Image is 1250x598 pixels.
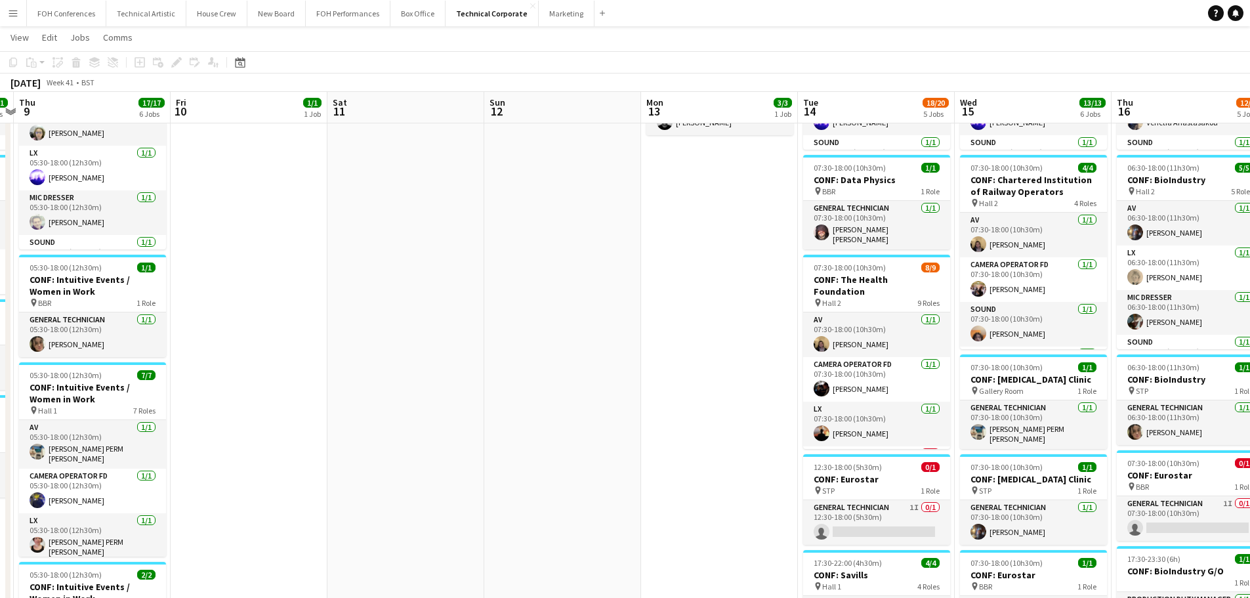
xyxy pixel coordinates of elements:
[801,104,818,119] span: 14
[960,257,1107,302] app-card-role: Camera Operator FD1/107:30-18:00 (10h30m)[PERSON_NAME]
[979,486,991,496] span: STP
[30,570,102,580] span: 05:30-18:00 (12h30m)
[446,1,539,26] button: Technical Corporate
[19,469,166,513] app-card-role: Camera Operator FD1/105:30-18:00 (12h30m)[PERSON_NAME]
[1127,554,1180,564] span: 17:30-23:30 (6h)
[10,32,29,43] span: View
[803,201,950,249] app-card-role: General Technician1/107:30-18:00 (10h30m)[PERSON_NAME] [PERSON_NAME]
[803,255,950,449] div: 07:30-18:00 (10h30m)8/9CONF: The Health Foundation Hall 29 RolesAV1/107:30-18:00 (10h30m)[PERSON_...
[136,298,156,308] span: 1 Role
[814,462,882,472] span: 12:30-18:00 (5h30m)
[960,400,1107,449] app-card-role: General Technician1/107:30-18:00 (10h30m)[PERSON_NAME] PERM [PERSON_NAME]
[81,77,94,87] div: BST
[1079,98,1106,108] span: 13/13
[490,96,505,108] span: Sun
[814,163,886,173] span: 07:30-18:00 (10h30m)
[488,104,505,119] span: 12
[43,77,76,87] span: Week 41
[958,104,977,119] span: 15
[103,32,133,43] span: Comms
[5,29,34,46] a: View
[174,104,186,119] span: 10
[19,274,166,297] h3: CONF: Intuitive Events / Women in Work
[137,263,156,272] span: 1/1
[42,32,57,43] span: Edit
[921,263,940,272] span: 8/9
[17,104,35,119] span: 9
[1077,582,1096,591] span: 1 Role
[19,255,166,357] div: 05:30-18:00 (12h30m)1/1CONF: Intuitive Events / Women in Work BBR1 RoleGeneral Technician1/105:30...
[803,446,950,491] app-card-role: Mic Dresser1I0/1
[803,174,950,186] h3: CONF: Data Physics
[960,213,1107,257] app-card-role: AV1/107:30-18:00 (10h30m)[PERSON_NAME]
[960,96,977,108] span: Wed
[644,104,663,119] span: 13
[98,29,138,46] a: Comms
[803,500,950,545] app-card-role: General Technician1I0/112:30-18:00 (5h30m)
[186,1,247,26] button: House Crew
[803,96,818,108] span: Tue
[822,486,835,496] span: STP
[814,263,886,272] span: 07:30-18:00 (10h30m)
[979,386,1024,396] span: Gallery Room
[137,570,156,580] span: 2/2
[19,312,166,357] app-card-role: General Technician1/105:30-18:00 (12h30m)[PERSON_NAME]
[960,454,1107,545] app-job-card: 07:30-18:00 (10h30m)1/1CONF: [MEDICAL_DATA] Clinic STP1 RoleGeneral Technician1/107:30-18:00 (10h...
[960,354,1107,449] app-job-card: 07:30-18:00 (10h30m)1/1CONF: [MEDICAL_DATA] Clinic Gallery Room1 RoleGeneral Technician1/107:30-1...
[19,235,166,280] app-card-role: Sound1/105:30-18:00 (12h30m)
[106,1,186,26] button: Technical Artistic
[1077,386,1096,396] span: 1 Role
[979,198,998,208] span: Hall 2
[923,109,948,119] div: 5 Jobs
[27,1,106,26] button: FOH Conferences
[1078,462,1096,472] span: 1/1
[921,163,940,173] span: 1/1
[921,462,940,472] span: 0/1
[304,109,321,119] div: 1 Job
[19,55,166,249] div: 05:30-18:00 (12h30m)5/5CONF: Climate Investment Hall 25 RolesAV1/105:30-18:00 (12h30m)[PERSON_NAM...
[1078,163,1096,173] span: 4/4
[137,370,156,380] span: 7/7
[19,381,166,405] h3: CONF: Intuitive Events / Women in Work
[822,298,841,308] span: Hall 2
[960,135,1107,184] app-card-role: Sound1/106:30-18:00 (11h30m)
[960,374,1107,385] h3: CONF: [MEDICAL_DATA] Clinic
[970,462,1043,472] span: 07:30-18:00 (10h30m)
[979,582,992,591] span: BBR
[176,96,186,108] span: Fri
[1115,104,1133,119] span: 16
[38,298,51,308] span: BBR
[10,76,41,89] div: [DATE]
[803,312,950,357] app-card-role: AV1/107:30-18:00 (10h30m)[PERSON_NAME]
[917,298,940,308] span: 9 Roles
[803,135,950,184] app-card-role: Sound1/106:30-18:00 (11h30m)
[960,347,1107,391] app-card-role: Stage Manager1/1
[921,186,940,196] span: 1 Role
[960,473,1107,485] h3: CONF: [MEDICAL_DATA] Clinic
[19,146,166,190] app-card-role: LX1/105:30-18:00 (12h30m)[PERSON_NAME]
[1117,96,1133,108] span: Thu
[19,96,35,108] span: Thu
[960,174,1107,198] h3: CONF: Chartered Institution of Railway Operators
[960,569,1107,581] h3: CONF: Eurostar
[1136,482,1149,492] span: BBR
[960,155,1107,349] div: 07:30-18:00 (10h30m)4/4CONF: Chartered Institution of Railway Operators Hall 24 RolesAV1/107:30-1...
[1077,486,1096,496] span: 1 Role
[923,98,949,108] span: 18/20
[822,186,835,196] span: BBR
[19,420,166,469] app-card-role: AV1/105:30-18:00 (12h30m)[PERSON_NAME] PERM [PERSON_NAME]
[19,362,166,557] div: 05:30-18:00 (12h30m)7/7CONF: Intuitive Events / Women in Work Hall 17 RolesAV1/105:30-18:00 (12h3...
[1078,558,1096,568] span: 1/1
[803,473,950,485] h3: CONF: Eurostar
[1136,386,1148,396] span: STP
[19,513,166,562] app-card-role: LX1/105:30-18:00 (12h30m)[PERSON_NAME] PERM [PERSON_NAME]
[331,104,347,119] span: 11
[247,1,306,26] button: New Board
[1127,458,1199,468] span: 07:30-18:00 (10h30m)
[1080,109,1105,119] div: 6 Jobs
[803,274,950,297] h3: CONF: The Health Foundation
[139,109,164,119] div: 6 Jobs
[133,406,156,416] span: 7 Roles
[960,500,1107,545] app-card-role: General Technician1/107:30-18:00 (10h30m)[PERSON_NAME]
